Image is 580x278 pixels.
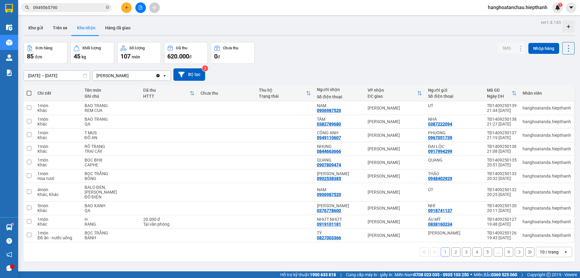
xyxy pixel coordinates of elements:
[317,187,362,192] div: NAM
[368,160,422,165] div: [PERSON_NAME]
[6,24,12,31] img: warehouse-icon
[85,117,137,122] div: BAO TRANG
[368,88,417,93] div: VP nhận
[135,2,146,13] button: file-add
[484,85,520,101] th: Toggle SortBy
[143,88,190,93] div: Đã thu
[149,2,160,13] button: aim
[368,219,422,224] div: [PERSON_NAME]
[37,176,78,181] div: Hoa tươi
[140,85,198,101] th: Toggle SortBy
[6,54,12,61] img: warehouse-icon
[546,273,551,277] span: copyright
[117,42,161,64] button: Số lượng107món
[487,144,517,149] div: TĐ1409250136
[37,192,78,197] div: Khác, Khác
[523,160,571,165] div: hanghoatanda.hiepthanh
[162,73,167,78] svg: open
[487,94,512,99] div: Ngày ĐH
[37,162,78,167] div: Khác
[5,4,13,13] img: logo-vxr
[223,46,238,50] div: Chưa thu
[85,158,137,162] div: BOC BHX
[317,231,362,235] div: TÝ
[368,174,422,178] div: [PERSON_NAME]
[541,19,561,26] div: ver 1.8.143
[143,94,190,99] div: HTTT
[37,91,78,96] div: Chi tiết
[414,272,469,277] strong: 0708 023 035 - 0935 103 250
[523,219,571,224] div: hanghoatanda.hiepthanh
[85,144,137,149] div: RÔ TRANG
[37,208,78,213] div: Khác
[164,42,208,64] button: Đã thu620.000đ
[317,171,362,176] div: MINH TRÂN
[487,192,517,197] div: 20:25 [DATE]
[11,223,13,225] sup: 1
[428,187,481,192] div: ÚT
[428,117,481,122] div: NHÀ
[487,108,517,113] div: 21:44 [DATE]
[562,21,575,33] div: Tạo kho hàng mới
[143,217,195,222] div: 20.000 đ
[36,46,52,50] div: Đơn hàng
[428,149,452,154] div: 0917994299
[441,247,450,257] button: 1
[483,4,552,11] span: hanghoatanchau.hiepthanh
[310,272,336,277] strong: 1900 633 818
[317,217,362,222] div: NHỨT NHỨT
[214,53,217,60] span: 0
[72,21,100,35] button: Kho nhận
[37,171,78,176] div: 1 món
[37,103,78,108] div: 1 món
[317,222,341,227] div: 0919101181
[487,217,517,222] div: TĐ1409250127
[523,146,571,151] div: hanghoatanda.hiepthanh
[37,117,78,122] div: 1 món
[523,174,571,178] div: hanghoatanda.hiepthanh
[132,54,140,59] span: món
[96,73,129,79] div: [PERSON_NAME]
[211,42,255,64] button: Chưa thu0đ
[24,71,90,80] input: Select a date range.
[317,162,341,167] div: 0907809474
[6,70,12,76] img: solution-icon
[472,247,482,257] button: 4
[428,176,452,181] div: 0948402929
[156,73,160,78] svg: Clear value
[487,171,517,176] div: TĐ1409250133
[217,54,220,59] span: đ
[37,108,78,113] div: Khác
[37,187,78,192] div: 4 món
[569,5,574,10] span: caret-down
[259,94,306,99] div: Trạng thái
[491,272,517,277] strong: 0369 525 060
[428,94,481,99] div: Số điện thoại
[523,106,571,110] div: hanghoatanda.hiepthanh
[487,158,517,162] div: TĐ1409250135
[395,271,469,278] span: Miền Nam
[129,46,145,50] div: Số lượng
[37,158,78,162] div: 1 món
[523,206,571,211] div: hanghoatanda.hiepthanh
[100,21,135,35] button: Hàng đã giao
[85,171,137,176] div: BỌC TRẮNG
[340,271,341,278] span: |
[428,130,481,135] div: PHUONG
[523,133,571,138] div: hanghoatanda.hiepthanh
[566,2,576,13] button: caret-down
[487,222,517,227] div: 19:48 [DATE]
[37,217,78,222] div: 1 món
[523,119,571,124] div: hanghoatanda.hiepthanh
[487,122,517,126] div: 21:27 [DATE]
[6,224,12,231] img: warehouse-icon
[559,3,561,7] span: 1
[523,233,571,238] div: hanghoatanda.hiepthanh
[152,5,156,10] span: aim
[129,73,130,79] input: Selected Tân Châu.
[428,231,481,235] div: HOÀNG ANH
[37,130,78,135] div: 1 món
[558,3,562,7] sup: 1
[121,53,130,60] span: 107
[317,117,362,122] div: TÂM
